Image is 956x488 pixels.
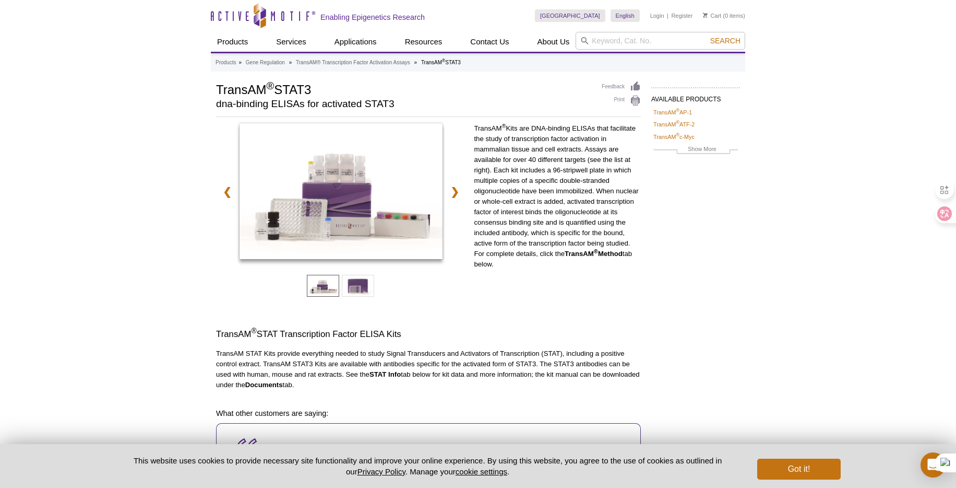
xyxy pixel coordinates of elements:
[251,327,256,335] sup: ®
[289,60,292,65] li: »
[651,87,740,106] h2: AVAILABLE PRODUCTS
[216,58,236,67] a: Products
[240,123,443,262] a: TransAM STAT3 Kit
[653,120,695,129] a: TransAM®ATF-2
[211,32,254,52] a: Products
[535,9,605,22] a: [GEOGRAPHIC_DATA]
[320,13,425,22] h2: Enabling Epigenetics Research
[602,95,641,107] a: Print
[245,381,283,389] strong: Documents
[216,99,591,109] h2: dna-binding ELISAs for activated STAT3
[565,250,623,258] strong: TransAM Method
[921,452,946,478] div: Open Intercom Messenger
[369,370,401,378] strong: STAT Info
[653,144,738,156] a: Show More
[602,81,641,92] a: Feedback
[707,36,744,45] button: Search
[421,60,461,65] li: TransAM STAT3
[671,12,692,19] a: Register
[703,9,745,22] li: (0 items)
[676,132,679,137] sup: ®
[594,248,598,254] sup: ®
[444,180,466,204] a: ❯
[216,81,591,97] h1: TransAM STAT3
[442,58,445,63] sup: ®
[611,9,640,22] a: English
[399,32,449,52] a: Resources
[357,467,405,476] a: Privacy Policy
[266,80,274,91] sup: ®
[757,459,841,480] button: Got it!
[576,32,745,50] input: Keyword, Cat. No.
[676,108,679,113] sup: ®
[653,108,692,117] a: TransAM®AP-1
[456,467,507,476] button: cookie settings
[115,455,740,477] p: This website uses cookies to provide necessary site functionality and improve your online experie...
[414,60,417,65] li: »
[216,180,238,204] a: ❮
[296,58,410,67] a: TransAM® Transcription Factor Activation Assays
[676,120,679,125] sup: ®
[703,12,721,19] a: Cart
[703,13,708,18] img: Your Cart
[238,60,242,65] li: »
[328,32,383,52] a: Applications
[246,58,285,67] a: Gene Regulation
[650,12,664,19] a: Login
[240,123,443,259] img: TransAM STAT3 Kit
[216,328,641,341] h3: TransAM STAT Transcription Factor ELISA Kits
[270,32,313,52] a: Services
[474,123,641,270] p: TransAM Kits are DNA-binding ELISAs that facilitate the study of transcription factor activation ...
[653,132,695,142] a: TransAM®c-Myc
[501,123,506,129] sup: ®
[464,32,515,52] a: Contact Us
[667,9,668,22] li: |
[710,37,740,45] span: Search
[216,348,641,390] p: TransAM STAT Kits provide everything needed to study Signal Transducers and Activators of Transcr...
[531,32,576,52] a: About Us
[216,409,641,418] h4: What other customers are saying:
